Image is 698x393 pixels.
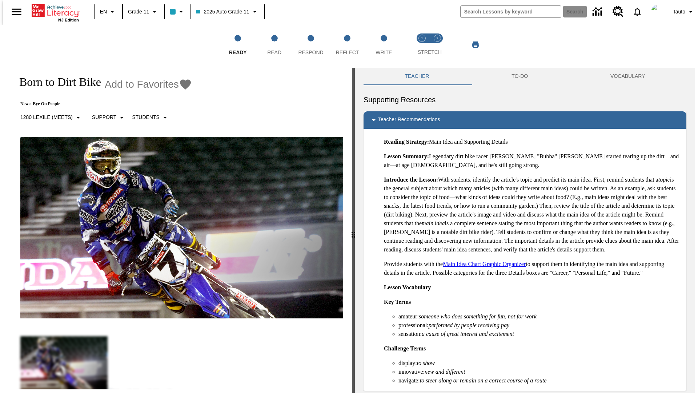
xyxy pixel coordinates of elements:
img: Motocross racer James Stewart flies through the air on his dirt bike. [20,137,343,319]
text: 1 [421,36,423,40]
input: search field [461,6,561,17]
li: navigate: [398,376,681,385]
span: EN [100,8,107,16]
button: VOCABULARY [569,68,686,85]
p: Teacher Recommendations [378,116,440,124]
div: reading [3,68,352,389]
em: to steer along or remain on a correct course of a route [420,377,547,384]
button: Print [464,38,487,51]
button: Select Student [129,111,172,124]
button: Class color is light blue. Change class color [167,5,188,18]
span: Grade 11 [128,8,149,16]
button: Reflect step 4 of 5 [326,25,368,65]
span: NJ Edition [58,18,79,22]
h6: Supporting Resources [364,94,686,106]
li: professional: [398,321,681,330]
button: Stretch Read step 1 of 2 [412,25,433,65]
span: Ready [229,49,247,55]
em: new and different [425,369,465,375]
button: Write step 5 of 5 [363,25,405,65]
strong: Lesson Summary: [384,153,429,159]
a: Resource Center, Will open in new tab [608,2,628,21]
a: Main Idea Chart Graphic Organizer [443,261,526,267]
a: Data Center [588,2,608,22]
p: With students, identify the article's topic and predict its main idea. First, remind students tha... [384,175,681,254]
p: Support [92,114,116,121]
em: a cause of great interest and excitement [422,331,514,337]
strong: Introduce the Lesson: [384,176,438,183]
li: sensation: [398,330,681,338]
button: Language: EN, Select a language [97,5,120,18]
button: Select Lexile, 1280 Lexile (Meets) [17,111,85,124]
span: Write [376,49,392,55]
button: Respond step 3 of 5 [290,25,332,65]
button: Class: 2025 Auto Grade 11, Select your class [193,5,262,18]
p: Legendary dirt bike racer [PERSON_NAME] "Bubba" [PERSON_NAME] started tearing up the dirt—and air... [384,152,681,170]
button: TO-DO [470,68,569,85]
button: Scaffolds, Support [89,111,129,124]
button: Teacher [364,68,470,85]
li: amateur: [398,312,681,321]
li: innovative: [398,368,681,376]
a: Notifications [628,2,647,21]
em: to show [417,360,435,366]
button: Open side menu [6,1,27,23]
div: Home [32,3,79,22]
p: Students [132,114,159,121]
button: Grade: Grade 11, Select a grade [125,5,162,18]
strong: Reading Strategy: [384,139,429,145]
p: News: Eye On People [12,101,192,107]
div: Instructional Panel Tabs [364,68,686,85]
button: Read step 2 of 5 [253,25,295,65]
div: activity [355,68,695,393]
p: Provide students with the to support them in identifying the main idea and supporting details in ... [384,260,681,277]
li: display: [398,359,681,368]
div: Teacher Recommendations [364,111,686,129]
strong: Challenge Terms [384,345,426,352]
p: 1280 Lexile (Meets) [20,114,73,121]
button: Stretch Respond step 2 of 2 [427,25,448,65]
button: Add to Favorites - Born to Dirt Bike [105,78,192,91]
span: Reflect [336,49,359,55]
text: 2 [436,36,438,40]
span: Add to Favorites [105,79,179,90]
strong: Lesson Vocabulary [384,284,431,290]
strong: Key Terms [384,299,411,305]
button: Profile/Settings [670,5,698,18]
button: Select a new avatar [647,2,670,21]
span: Respond [298,49,323,55]
button: Ready step 1 of 5 [217,25,259,65]
div: Press Enter or Spacebar and then press right and left arrow keys to move the slider [352,68,355,393]
img: Avatar [651,4,666,19]
em: someone who does something for fun, not for work [419,313,537,319]
span: STRETCH [418,49,442,55]
em: main idea [422,220,445,226]
p: Main Idea and Supporting Details [384,138,681,146]
em: topic [658,176,670,183]
em: performed by people receiving pay [429,322,509,328]
span: Tauto [673,8,685,16]
h1: Born to Dirt Bike [12,75,101,89]
span: Read [267,49,281,55]
span: 2025 Auto Grade 11 [196,8,249,16]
